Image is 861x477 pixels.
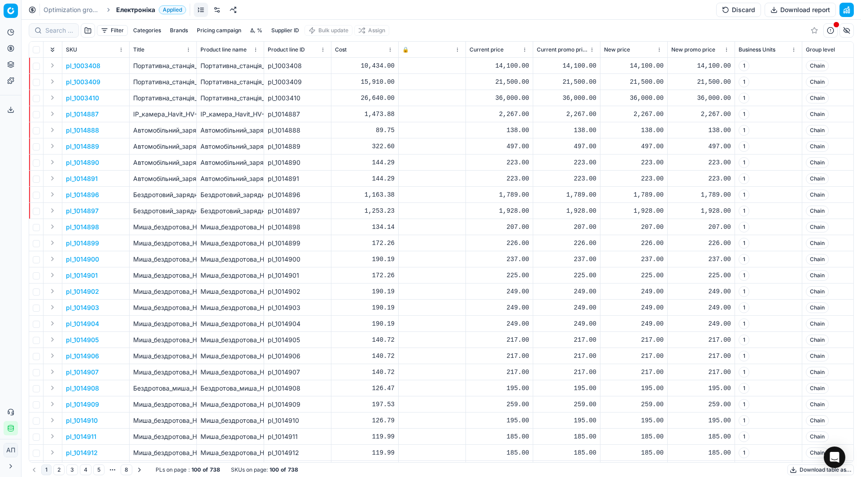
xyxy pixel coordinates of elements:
button: 3 [66,464,78,475]
div: Автомобільний_зарядний_пристрій_Havit_HV-CC2008_2USB_white_(HV-CC2008) [200,126,260,135]
div: 36,000.00 [604,94,664,103]
p: pl_1003410 [66,94,99,103]
div: pl_1003408 [268,61,327,70]
button: 4 [80,464,91,475]
div: 237.00 [671,255,731,264]
p: Миша_бездротова_Havit_HV-MS626GT_black_(HV-MS626GT)_ [133,335,193,344]
p: pl_1014907 [66,368,99,377]
div: 225.00 [537,271,596,280]
div: 249.00 [671,287,731,296]
button: 8 [121,464,132,475]
button: pl_1014889 [66,142,99,151]
div: pl_1014902 [268,287,327,296]
button: Expand [47,157,58,168]
span: Applied [159,5,186,14]
div: Миша_бездротова_Havit_HV-MS57GT_pink_(HV-MS57GT) [200,319,260,328]
button: pl_1014900 [66,255,99,264]
p: pl_1014910 [66,416,98,425]
span: Product line name [200,46,247,53]
button: Bulk update [304,25,352,36]
div: 172.26 [335,239,395,248]
p: pl_1014891 [66,174,98,183]
div: 207.00 [604,223,664,232]
button: Expand [47,173,58,184]
span: Chain [806,270,829,281]
div: pl_1014903 [268,303,327,312]
span: 1 [739,351,749,361]
span: Chain [806,302,829,313]
div: 138.00 [604,126,664,135]
button: pl_1014903 [66,303,99,312]
button: Expand [47,302,58,313]
button: Discard [716,3,761,17]
span: 1 [739,125,749,136]
button: pl_1014899 [66,239,99,248]
span: Chain [806,318,829,329]
span: Business Units [739,46,775,53]
button: Expand [47,205,58,216]
div: 21,500.00 [470,77,529,86]
button: pl_1014897 [66,206,99,215]
span: Електроніка [116,5,155,14]
button: pl_1014905 [66,335,99,344]
span: Current price [470,46,504,53]
div: 14,100.00 [470,61,529,70]
button: Assign [354,25,389,36]
button: Expand [47,108,58,119]
div: 15,910.00 [335,77,395,86]
button: Supplier ID [268,25,303,36]
span: 1 [739,270,749,281]
button: Download report [765,3,836,17]
span: 1 [739,77,749,87]
div: 1,789.00 [470,190,529,199]
button: pl_1014896 [66,190,99,199]
button: pl_1014898 [66,223,99,232]
p: Автомобільний_зарядний_пристрій_Havit_HV-CC2022_20W_USB+USB-C_white_(HV-CC2022) [133,158,193,167]
div: 1,928.00 [537,206,596,215]
div: 36,000.00 [671,94,731,103]
div: 21,500.00 [604,77,664,86]
span: 1 [739,157,749,168]
div: 249.00 [671,303,731,312]
button: Expand [47,221,58,232]
div: 190.19 [335,255,395,264]
button: 2 [53,464,65,475]
p: Портативна_станція_Yato_315_Вт/год,_вихід_300/600_Вт,_порти_230V_AC,_різні_USB_(YT-83090) [133,61,193,70]
div: 138.00 [470,126,529,135]
div: 134.14 [335,223,395,232]
span: New promo price [671,46,715,53]
div: 138.00 [537,126,596,135]
div: 223.00 [604,174,664,183]
button: Categories [130,25,165,36]
p: Миша_бездротова_Havit_HV-MS57GT_light_blue_(HV-MS57GT) [133,303,193,312]
span: ЕлектронікаApplied [116,5,186,14]
span: 1 [739,173,749,184]
span: Chain [806,141,829,152]
p: pl_1014901 [66,271,98,280]
div: 21,500.00 [537,77,596,86]
button: Expand [47,189,58,200]
button: pl_1014912 [66,448,98,457]
div: IP_камера_Havit_HV-IPC30_white_(HV-IPC30) [200,110,260,119]
button: pl_1003408 [66,61,100,70]
div: 497.00 [470,142,529,151]
button: Expand [47,318,58,329]
div: 237.00 [470,255,529,264]
div: Миша_бездротова_Havit_HV-MS626GT_black_(HV-MS626GT)_ [200,335,260,344]
div: 223.00 [470,158,529,167]
div: 1,789.00 [671,190,731,199]
p: pl_1014887 [66,110,99,119]
div: pl_1014889 [268,142,327,151]
button: 1 [41,464,52,475]
div: 14,100.00 [604,61,664,70]
div: 225.00 [604,271,664,280]
div: 223.00 [537,158,596,167]
div: pl_1003410 [268,94,327,103]
span: Chain [806,254,829,265]
span: 1 [739,335,749,345]
div: pl_1014891 [268,174,327,183]
div: 140.72 [335,335,395,344]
